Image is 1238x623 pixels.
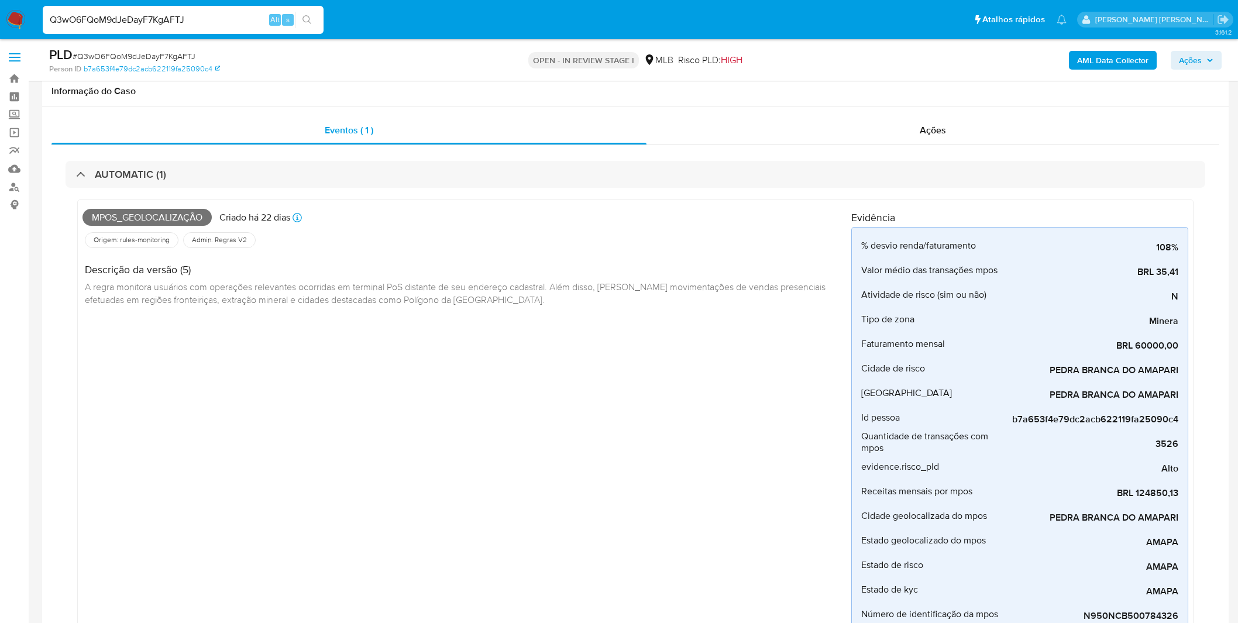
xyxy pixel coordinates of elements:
[286,14,290,25] span: s
[82,209,212,226] span: Mpos_geolocalização
[191,235,248,245] span: Admin. Regras V2
[73,50,195,62] span: # Q3wO6FQoM9dJeDayF7KgAFTJ
[528,52,639,68] p: OPEN - IN REVIEW STAGE I
[920,123,946,137] span: Ações
[1171,51,1222,70] button: Ações
[219,211,290,224] p: Criado há 22 dias
[982,13,1045,26] span: Atalhos rápidos
[49,64,81,74] b: Person ID
[66,161,1205,188] div: AUTOMATIC (1)
[1179,51,1202,70] span: Ações
[1069,51,1157,70] button: AML Data Collector
[1077,51,1148,70] b: AML Data Collector
[1057,15,1067,25] a: Notificações
[325,123,373,137] span: Eventos ( 1 )
[84,64,220,74] a: b7a653f4e79dc2acb622119fa25090c4
[721,53,742,67] span: HIGH
[43,12,324,27] input: Pesquise usuários ou casos...
[85,280,828,306] span: A regra monitora usuários com operações relevantes ocorridas em terminal PoS distante de seu ende...
[1217,13,1229,26] a: Sair
[270,14,280,25] span: Alt
[678,54,742,67] span: Risco PLD:
[51,85,1219,97] h1: Informação do Caso
[92,235,171,245] span: Origem: rules-monitoring
[1095,14,1213,25] p: igor.silva@mercadolivre.com
[644,54,673,67] div: MLB
[49,45,73,64] b: PLD
[295,12,319,28] button: search-icon
[95,168,166,181] h3: AUTOMATIC (1)
[85,263,842,276] h4: Descrição da versão (5)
